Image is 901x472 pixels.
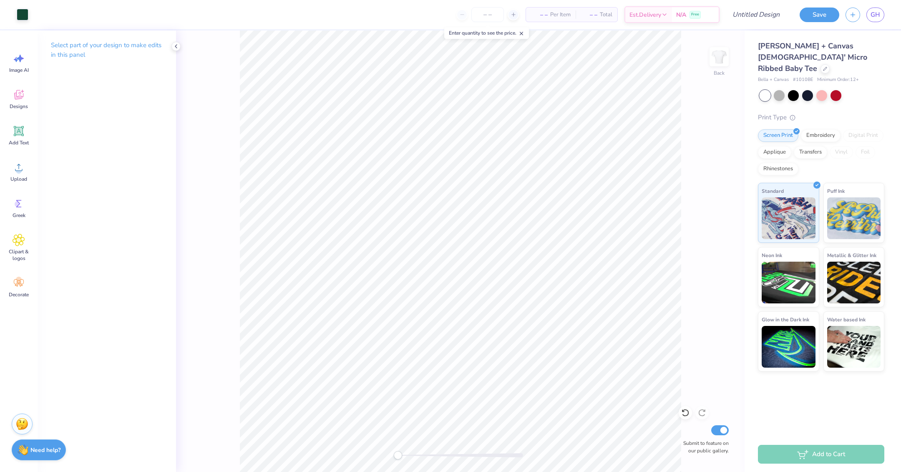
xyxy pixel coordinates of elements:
[471,7,504,22] input: – –
[711,48,727,65] img: Back
[444,27,529,39] div: Enter quantity to see the price.
[762,326,815,368] img: Glow in the Dark Ink
[856,146,875,159] div: Foil
[9,67,29,73] span: Image AI
[827,251,876,260] span: Metallic & Glitter Ink
[758,41,867,73] span: [PERSON_NAME] + Canvas [DEMOGRAPHIC_DATA]' Micro Ribbed Baby Tee
[9,291,29,298] span: Decorate
[762,251,782,260] span: Neon Ink
[679,439,729,454] label: Submit to feature on our public gallery.
[676,10,686,19] span: N/A
[794,146,827,159] div: Transfers
[726,6,787,23] input: Untitled Design
[871,10,880,20] span: GH
[866,8,884,22] a: GH
[762,187,784,195] span: Standard
[758,113,884,122] div: Print Type
[600,10,612,19] span: Total
[9,139,29,146] span: Add Text
[691,12,699,18] span: Free
[10,176,27,182] span: Upload
[793,76,813,83] span: # 1010BE
[13,212,25,219] span: Greek
[801,129,841,142] div: Embroidery
[827,326,881,368] img: Water based Ink
[714,69,725,77] div: Back
[581,10,597,19] span: – –
[827,262,881,303] img: Metallic & Glitter Ink
[758,76,789,83] span: Bella + Canvas
[827,315,866,324] span: Water based Ink
[762,197,815,239] img: Standard
[762,315,809,324] span: Glow in the Dark Ink
[758,146,791,159] div: Applique
[762,262,815,303] img: Neon Ink
[800,8,839,22] button: Save
[10,103,28,110] span: Designs
[629,10,661,19] span: Est. Delivery
[550,10,571,19] span: Per Item
[827,197,881,239] img: Puff Ink
[827,187,845,195] span: Puff Ink
[758,163,798,175] div: Rhinestones
[830,146,853,159] div: Vinyl
[394,451,402,459] div: Accessibility label
[531,10,548,19] span: – –
[817,76,859,83] span: Minimum Order: 12 +
[758,129,798,142] div: Screen Print
[30,446,60,454] strong: Need help?
[51,40,163,60] p: Select part of your design to make edits in this panel
[5,248,33,262] span: Clipart & logos
[843,129,883,142] div: Digital Print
